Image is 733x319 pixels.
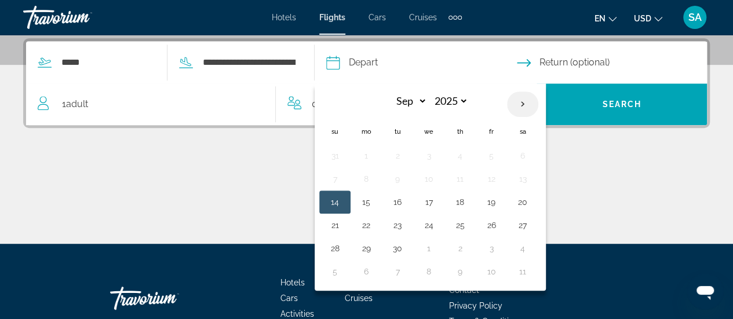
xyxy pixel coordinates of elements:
button: User Menu [680,5,710,30]
button: Depart date [326,42,517,83]
a: Flights [319,13,345,22]
button: Day 10 [482,263,501,280]
a: Cruises [409,13,437,22]
button: Day 22 [357,217,375,233]
a: Privacy Policy [449,301,502,310]
button: Day 2 [388,148,407,164]
button: Day 27 [513,217,532,233]
a: Activities [280,309,314,318]
button: Day 21 [326,217,344,233]
button: Day 1 [357,148,375,164]
select: Select month [389,91,427,111]
button: Day 7 [388,263,407,280]
button: Day 9 [388,171,407,187]
button: Day 13 [513,171,532,187]
button: Day 1 [420,240,438,256]
button: Day 26 [482,217,501,233]
button: Day 19 [482,194,501,210]
button: Day 8 [420,263,438,280]
button: Day 12 [482,171,501,187]
button: Day 3 [482,240,501,256]
button: Search [537,83,707,125]
select: Select year [431,91,468,111]
button: Day 10 [420,171,438,187]
button: Day 5 [482,148,501,164]
button: Day 16 [388,194,407,210]
button: Day 29 [357,240,375,256]
div: Search widget [26,41,707,125]
button: Day 3 [420,148,438,164]
a: Hotels [280,278,305,287]
button: Day 4 [513,240,532,256]
button: Extra navigation items [448,8,462,27]
button: Travelers: 1 adult, 0 children [26,83,537,125]
button: Day 6 [357,263,375,280]
a: Travorium [23,2,139,32]
button: Day 8 [357,171,375,187]
span: 1 [62,96,88,112]
button: Day 24 [420,217,438,233]
button: Day 11 [513,263,532,280]
span: USD [634,14,651,23]
a: Hotels [272,13,296,22]
button: Return date [517,42,708,83]
span: 0 [312,96,352,112]
a: Cruises [345,294,373,303]
button: Day 6 [513,148,532,164]
a: Travorium [110,281,226,316]
button: Day 18 [451,194,469,210]
button: Day 30 [388,240,407,256]
button: Day 20 [513,194,532,210]
button: Day 31 [326,148,344,164]
button: Day 25 [451,217,469,233]
button: Day 11 [451,171,469,187]
span: en [595,14,606,23]
a: Cars [280,294,298,303]
button: Change language [595,10,617,27]
button: Next month [507,91,538,118]
button: Day 9 [451,263,469,280]
button: Day 14 [326,194,344,210]
button: Day 4 [451,148,469,164]
button: Day 5 [326,263,344,280]
button: Day 2 [451,240,469,256]
button: Day 28 [326,240,344,256]
button: Day 23 [388,217,407,233]
button: Change currency [634,10,662,27]
span: Return (optional) [539,54,610,71]
span: Adult [66,98,88,109]
button: Day 17 [420,194,438,210]
span: Search [602,100,641,109]
iframe: Button to launch messaging window [687,273,724,310]
button: Day 7 [326,171,344,187]
button: Day 15 [357,194,375,210]
span: SA [688,12,702,23]
a: Cars [369,13,386,22]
